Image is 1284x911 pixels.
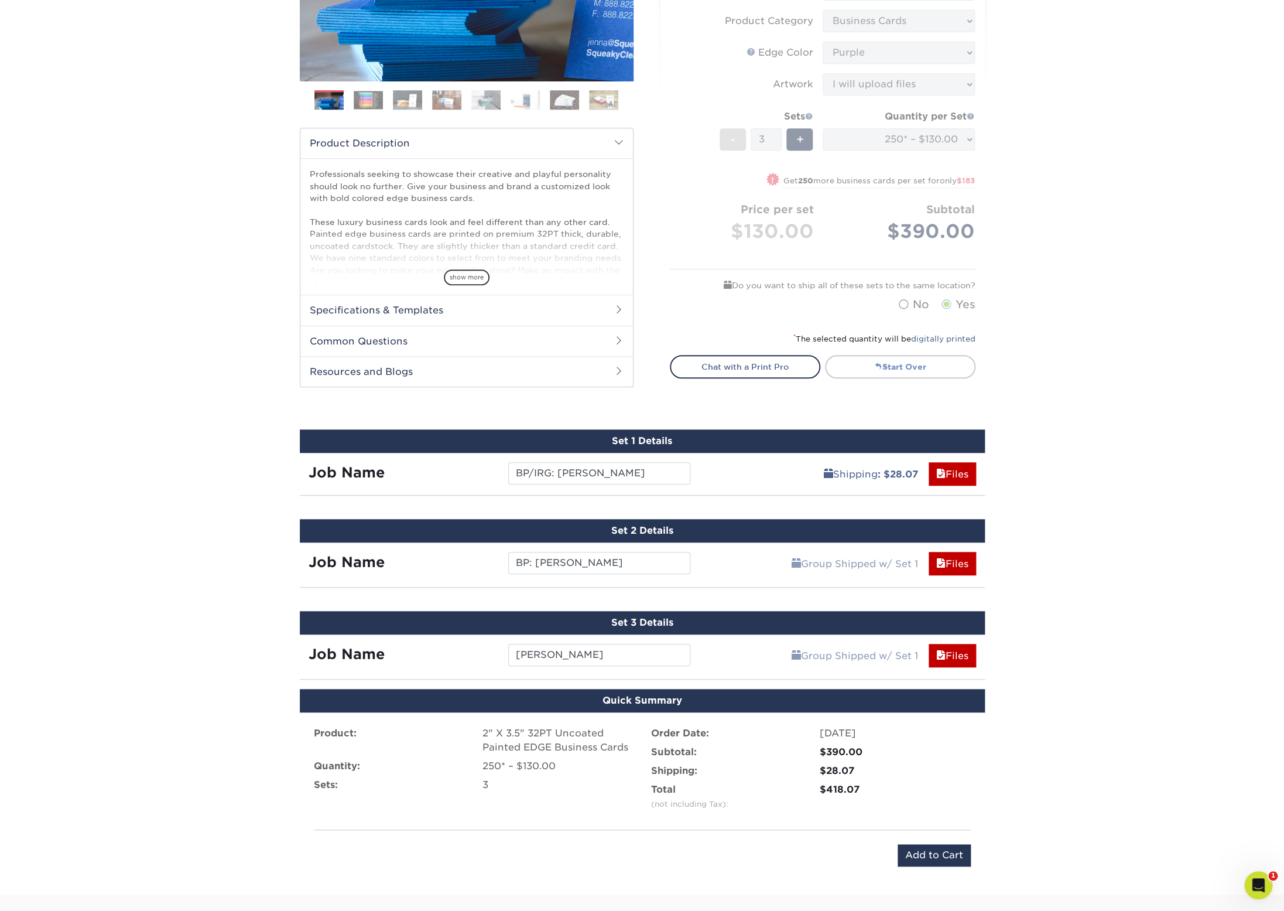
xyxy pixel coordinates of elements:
[300,295,633,325] h2: Specifications & Templates
[936,650,946,661] span: files
[792,650,801,661] span: shipping
[898,844,971,866] input: Add to Cart
[300,611,985,634] div: Set 3 Details
[820,764,971,778] div: $28.07
[589,90,618,110] img: Business Cards 08
[793,335,975,343] small: The selected quantity will be
[929,644,976,667] a: Files
[911,335,975,343] a: digitally printed
[482,726,634,755] div: 2" X 3.5" 32PT Uncoated Painted EDGE Business Cards
[354,91,383,109] img: Business Cards 02
[309,464,385,481] strong: Job Name
[820,783,971,797] div: $418.07
[929,462,976,486] a: Files
[314,759,360,773] label: Quantity:
[508,644,690,666] input: Enter a job name
[482,778,634,792] div: 3
[300,128,633,158] h2: Product Description
[929,552,976,575] a: Files
[393,90,422,110] img: Business Cards 03
[300,326,633,356] h2: Common Questions
[820,745,971,759] div: $390.00
[784,552,926,575] a: Group Shipped w/ Set 1
[824,469,833,480] span: shipping
[314,778,338,792] label: Sets:
[508,552,690,574] input: Enter a job name
[314,86,344,115] img: Business Cards 01
[300,429,985,453] div: Set 1 Details
[309,554,385,571] strong: Job Name
[511,90,540,110] img: Business Cards 06
[471,90,501,110] img: Business Cards 05
[300,356,633,387] h2: Resources and Blogs
[310,168,624,395] p: Professionals seeking to showcase their creative and playful personality should look no further. ...
[300,519,985,542] div: Set 2 Details
[670,355,820,378] a: Chat with a Print Pro
[878,469,918,480] b: : $28.07
[550,90,579,110] img: Business Cards 07
[432,90,461,110] img: Business Cards 04
[936,469,946,480] span: files
[651,764,697,778] label: Shipping:
[300,689,985,712] div: Quick Summary
[1268,871,1278,881] span: 1
[816,462,926,486] a: Shipping: $28.07
[825,355,975,378] a: Start Over
[820,726,971,741] div: [DATE]
[792,558,801,569] span: shipping
[508,462,690,484] input: Enter a job name
[1244,871,1272,899] iframe: Intercom live chat
[651,800,728,808] small: (not including Tax):
[314,726,357,741] label: Product:
[651,726,709,741] label: Order Date:
[784,644,926,667] a: Group Shipped w/ Set 1
[444,269,489,285] span: show more
[482,759,634,773] div: 250* – $130.00
[309,646,385,663] strong: Job Name
[936,558,946,569] span: files
[651,783,728,811] label: Total
[651,745,697,759] label: Subtotal:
